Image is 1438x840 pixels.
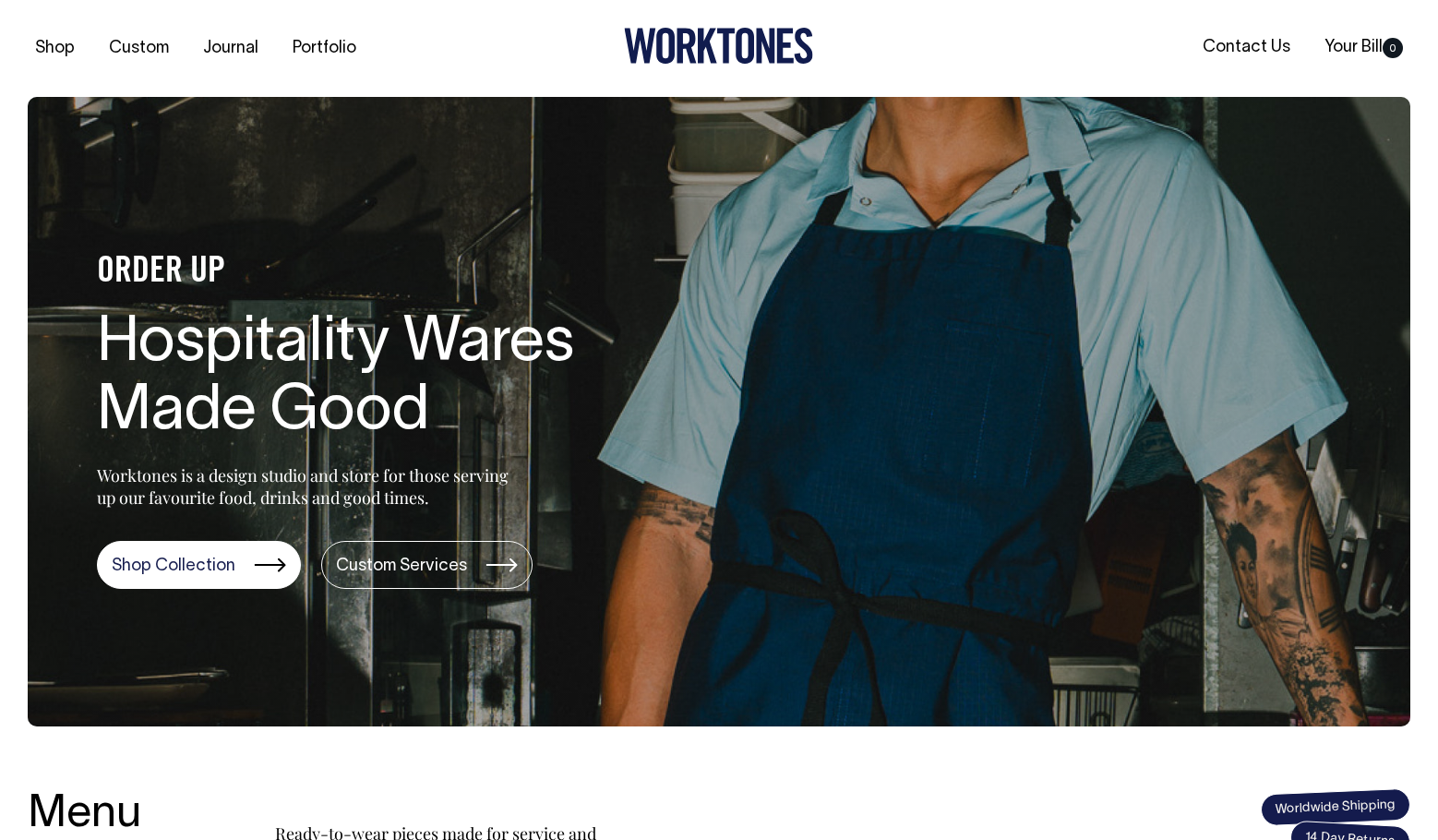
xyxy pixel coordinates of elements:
a: Shop [28,33,82,64]
a: Your Bill0 [1317,32,1410,63]
a: Portfolio [285,33,364,64]
span: 0 [1383,38,1403,58]
a: Journal [196,33,266,64]
a: Custom [102,33,176,64]
a: Shop Collection [97,541,301,589]
span: Worldwide Shipping [1260,787,1410,826]
p: Worktones is a design studio and store for those serving up our favourite food, drinks and good t... [97,464,517,509]
a: Custom Services [321,541,533,589]
h1: Hospitality Wares Made Good [97,310,688,449]
a: Contact Us [1195,32,1298,63]
h4: ORDER UP [97,253,688,292]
